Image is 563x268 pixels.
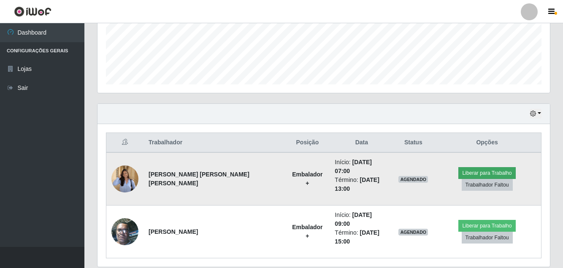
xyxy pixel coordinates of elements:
[292,224,322,239] strong: Embalador +
[330,133,393,153] th: Data
[335,228,388,246] li: Término:
[462,232,513,244] button: Trabalhador Faltou
[143,133,285,153] th: Trabalhador
[458,220,515,232] button: Liberar para Trabalho
[462,179,513,191] button: Trabalhador Faltou
[398,229,428,236] span: AGENDADO
[292,171,322,187] strong: Embalador +
[433,133,541,153] th: Opções
[335,158,388,176] li: Início:
[335,159,372,174] time: [DATE] 07:00
[458,167,515,179] button: Liberar para Trabalho
[393,133,433,153] th: Status
[335,176,388,193] li: Término:
[111,161,138,196] img: 1743623016300.jpeg
[398,176,428,183] span: AGENDADO
[335,211,388,228] li: Início:
[285,133,330,153] th: Posição
[335,211,372,227] time: [DATE] 09:00
[149,228,198,235] strong: [PERSON_NAME]
[111,214,138,249] img: 1715944748737.jpeg
[14,6,51,17] img: CoreUI Logo
[149,171,249,187] strong: [PERSON_NAME] [PERSON_NAME] [PERSON_NAME]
